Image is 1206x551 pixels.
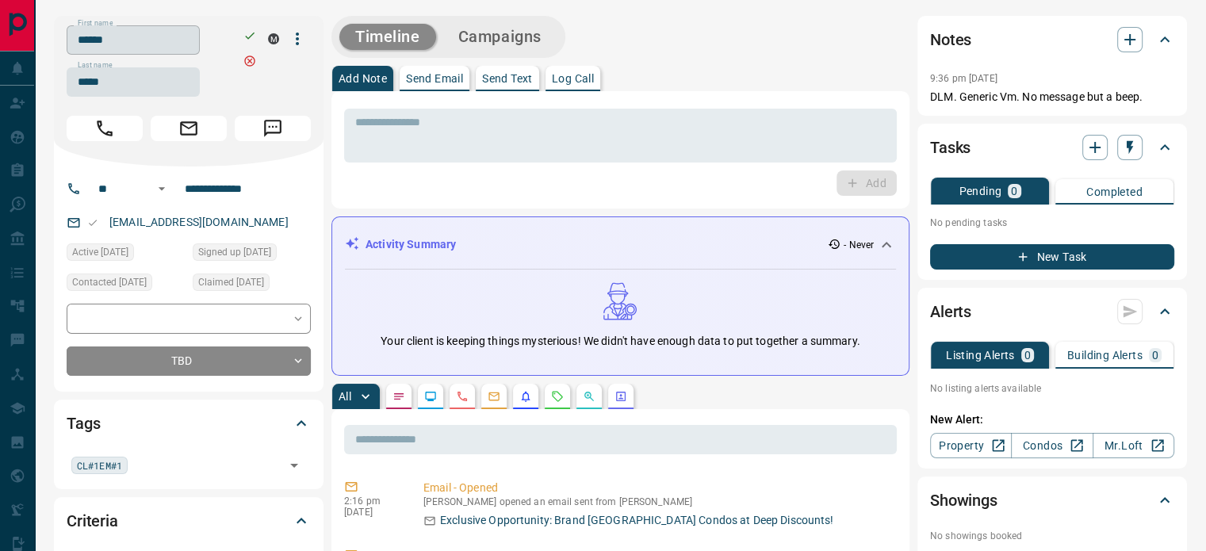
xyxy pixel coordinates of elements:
span: Claimed [DATE] [198,274,264,290]
p: No showings booked [930,529,1174,543]
p: Email - Opened [423,480,890,496]
p: Send Email [406,73,463,84]
p: Log Call [552,73,594,84]
button: Open [152,179,171,198]
a: Property [930,433,1012,458]
label: First name [78,18,113,29]
p: Completed [1086,186,1143,197]
a: [EMAIL_ADDRESS][DOMAIN_NAME] [109,216,289,228]
p: All [339,391,351,402]
svg: Notes [392,390,405,403]
p: Activity Summary [366,236,456,253]
p: No listing alerts available [930,381,1174,396]
button: Timeline [339,24,436,50]
p: 0 [1024,350,1031,361]
div: Tags [67,404,311,442]
span: Signed up [DATE] [198,244,271,260]
div: Tasks [930,128,1174,166]
svg: Calls [456,390,469,403]
span: Active [DATE] [72,244,128,260]
div: Tue Dec 19 2023 [67,274,185,296]
div: Criteria [67,502,311,540]
p: Your client is keeping things mysterious! We didn't have enough data to put together a summary. [381,333,860,350]
svg: Listing Alerts [519,390,532,403]
button: Campaigns [442,24,557,50]
span: Email [151,116,227,141]
p: Send Text [482,73,533,84]
p: No pending tasks [930,211,1174,235]
button: New Task [930,244,1174,270]
p: [PERSON_NAME] opened an email sent from [PERSON_NAME] [423,496,890,507]
p: Add Note [339,73,387,84]
h2: Showings [930,488,997,513]
div: Notes [930,21,1174,59]
p: Listing Alerts [946,350,1015,361]
h2: Notes [930,27,971,52]
div: Showings [930,481,1174,519]
div: Alerts [930,293,1174,331]
button: Open [283,454,305,476]
svg: Requests [551,390,564,403]
div: Activity Summary- Never [345,230,896,259]
svg: Email Valid [87,217,98,228]
p: 2:16 pm [344,496,400,507]
span: Contacted [DATE] [72,274,147,290]
h2: Tags [67,411,100,436]
a: Condos [1011,433,1093,458]
svg: Emails [488,390,500,403]
div: Tue Dec 19 2023 [67,243,185,266]
div: TBD [67,346,311,376]
label: Last name [78,60,113,71]
p: Exclusive Opportunity: Brand [GEOGRAPHIC_DATA] Condos at Deep Discounts! [440,512,833,529]
p: - Never [844,238,874,252]
div: Tue Dec 19 2023 [193,274,311,296]
div: Tue Dec 19 2023 [193,243,311,266]
p: New Alert: [930,411,1174,428]
svg: Agent Actions [614,390,627,403]
p: 0 [1011,186,1017,197]
p: Building Alerts [1067,350,1143,361]
h2: Alerts [930,299,971,324]
span: CL#1EM#1 [77,457,122,473]
h2: Tasks [930,135,971,160]
p: Pending [959,186,1001,197]
p: 9:36 pm [DATE] [930,73,997,84]
svg: Lead Browsing Activity [424,390,437,403]
p: [DATE] [344,507,400,518]
p: 0 [1152,350,1158,361]
span: Call [67,116,143,141]
svg: Opportunities [583,390,595,403]
div: mrloft.ca [268,33,279,44]
p: DLM. Generic Vm. No message but a beep. [930,89,1174,105]
a: Mr.Loft [1093,433,1174,458]
h2: Criteria [67,508,118,534]
span: Message [235,116,311,141]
